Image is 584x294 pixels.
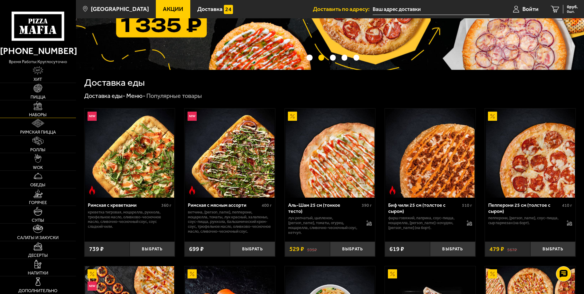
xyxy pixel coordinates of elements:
[188,269,197,278] img: Акционный
[84,92,125,99] a: Доставка еды-
[307,246,317,252] s: 595 ₽
[188,202,260,208] div: Римская с мясным ассорти
[330,242,375,256] button: Выбрать
[224,5,233,14] img: 15daf4d41897b9f0e9f617042186c801.svg
[18,289,57,293] span: Дополнительно
[488,269,497,278] img: Акционный
[485,109,575,198] a: АкционныйПепперони 25 см (толстое с сыром)
[385,109,475,198] a: Острое блюдоБиф чили 25 см (толстое с сыром)
[388,202,460,214] div: Биф чили 25 см (толстое с сыром)
[285,109,375,198] a: АкционныйАль-Шам 25 см (тонкое тесто)
[362,203,372,208] span: 390 г
[285,109,374,198] img: Аль-Шам 25 см (тонкое тесто)
[88,269,97,278] img: Акционный
[161,203,171,208] span: 360 г
[530,242,575,256] button: Выбрать
[30,183,45,187] span: Обеды
[562,203,572,208] span: 410 г
[29,200,47,205] span: Горячее
[146,92,202,100] div: Популярные товары
[126,92,145,99] a: Меню-
[88,186,97,195] img: Острое блюдо
[33,165,43,170] span: WOK
[28,271,48,275] span: Напитки
[30,148,45,152] span: Роллы
[288,112,297,121] img: Акционный
[188,210,272,234] p: ветчина, [PERSON_NAME], пепперони, моцарелла, томаты, лук красный, халапеньо, соус-пицца, руккола...
[313,6,373,12] span: Доставить по адресу:
[28,253,48,257] span: Десерты
[197,6,223,12] span: Доставка
[507,246,517,252] s: 567 ₽
[488,112,497,121] img: Акционный
[389,246,404,252] span: 619 ₽
[34,77,42,81] span: Хит
[342,55,347,60] button: точки переключения
[567,10,578,13] span: 0 шт.
[188,186,197,195] img: Острое блюдо
[88,210,172,229] p: креветка тигровая, моцарелла, руккола, трюфельное масло, оливково-чесночное масло, сливочно-чесно...
[163,6,183,12] span: Акции
[88,281,97,291] img: Новинка
[17,235,59,240] span: Салаты и закуски
[185,109,274,198] img: Римская с мясным ассорти
[30,95,45,99] span: Пицца
[91,6,149,12] span: [GEOGRAPHIC_DATA]
[230,242,275,256] button: Выбрать
[388,186,397,195] img: Острое блюдо
[185,109,275,198] a: НовинкаОстрое блюдоРимская с мясным ассорти
[29,113,47,117] span: Наборы
[84,78,145,88] h1: Доставка еды
[85,109,174,198] img: Римская с креветками
[84,109,175,198] a: НовинкаОстрое блюдоРимская с креветками
[388,269,397,278] img: Акционный
[353,55,359,60] button: точки переключения
[330,55,336,60] button: точки переключения
[318,55,324,60] button: точки переключения
[89,246,104,252] span: 739 ₽
[373,4,489,15] input: Ваш адрес доставки
[489,246,504,252] span: 479 ₽
[289,246,304,252] span: 529 ₽
[130,242,175,256] button: Выбрать
[32,218,44,222] span: Супы
[288,216,360,235] p: лук репчатый, цыпленок, [PERSON_NAME], томаты, огурец, моцарелла, сливочно-чесночный соус, кетчуп.
[522,6,539,12] span: Войти
[262,203,272,208] span: 400 г
[288,202,360,214] div: Аль-Шам 25 см (тонкое тесто)
[385,109,475,198] img: Биф чили 25 см (толстое с сыром)
[486,109,575,198] img: Пепперони 25 см (толстое с сыром)
[188,112,197,121] img: Новинка
[462,203,472,208] span: 510 г
[488,202,561,214] div: Пепперони 25 см (толстое с сыром)
[430,242,475,256] button: Выбрать
[388,216,460,230] p: фарш говяжий, паприка, соус-пицца, моцарелла, [PERSON_NAME]-кочудян, [PERSON_NAME] (на борт).
[88,202,160,208] div: Римская с креветками
[20,130,56,134] span: Римская пицца
[567,5,578,9] span: 0 руб.
[488,216,561,225] p: пепперони, [PERSON_NAME], соус-пицца, сыр пармезан (на борт).
[88,112,97,121] img: Новинка
[306,55,312,60] button: точки переключения
[189,246,204,252] span: 699 ₽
